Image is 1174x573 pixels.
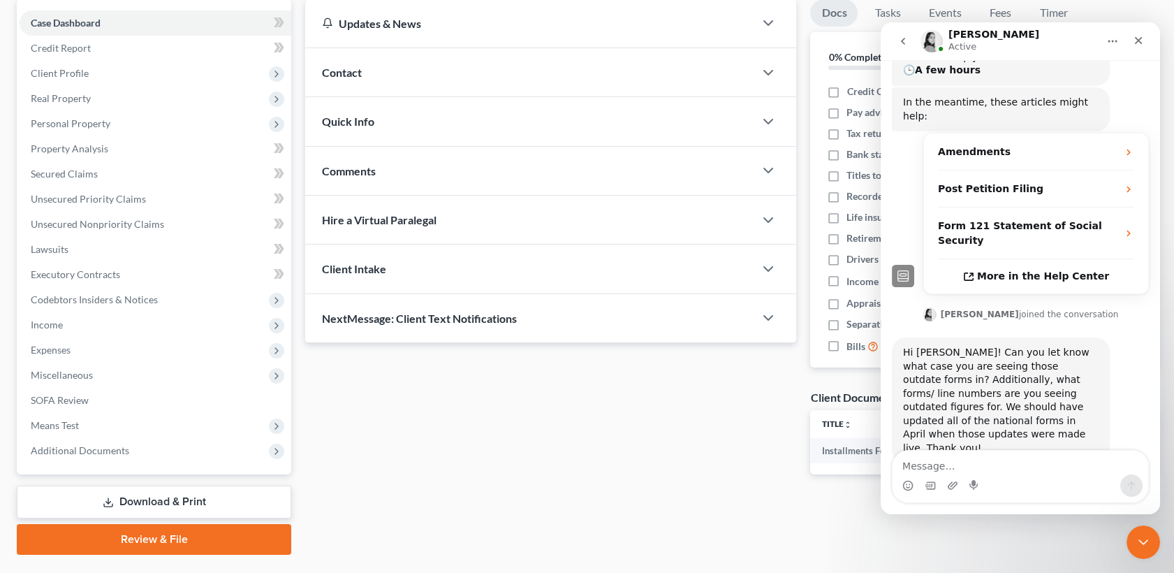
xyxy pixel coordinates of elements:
a: Titleunfold_more [821,419,851,429]
a: Executory Contracts [20,262,291,287]
a: Lawsuits [20,237,291,262]
a: Review & File [17,524,291,555]
div: Client Documents [810,390,900,405]
span: Property Analysis [31,143,108,154]
span: Additional Documents [31,444,129,456]
td: Installments Fee Sheets [810,438,960,463]
span: Income Documents [846,275,930,289]
span: Pay advices [846,106,897,119]
span: Retirement account statements [846,231,982,245]
span: Contact [322,66,362,79]
a: SOFA Review [20,388,291,413]
span: Bills [846,340,865,354]
span: Client Intake [322,262,386,275]
span: Unsecured Priority Claims [31,193,146,205]
iframe: Intercom live chat [881,22,1160,514]
span: Miscellaneous [31,369,93,381]
span: Expenses [31,344,71,356]
span: NextMessage: Client Text Notifications [322,312,517,325]
span: Unsecured Nonpriority Claims [31,218,164,230]
span: Drivers license & social security card [846,252,1006,266]
span: Codebtors Insiders & Notices [31,293,158,305]
span: Quick Info [322,115,374,128]
a: Case Dashboard [20,10,291,36]
span: Titles to motor vehicles [846,168,948,182]
iframe: Intercom live chat [1127,525,1160,559]
span: Executory Contracts [31,268,120,280]
a: Unsecured Priority Claims [20,187,291,212]
span: Appraisal reports [846,296,923,310]
span: Lawsuits [31,243,68,255]
span: Recorded mortgages and deeds [846,189,981,203]
a: Download & Print [17,486,291,518]
span: Real Property [31,92,91,104]
span: Bank statements [846,147,918,161]
span: Life insurance policies [846,210,943,224]
span: Tax returns [846,126,895,140]
a: Unsecured Nonpriority Claims [20,212,291,237]
strong: 0% Completed [828,51,891,63]
span: Comments [322,164,376,177]
span: Income [31,319,63,331]
div: Updates & News [322,16,738,31]
a: Property Analysis [20,136,291,161]
span: Means Test [31,419,79,431]
a: Credit Report [20,36,291,61]
span: Hire a Virtual Paralegal [322,213,436,226]
span: Credit Report [31,42,91,54]
span: Credit Counseling Certificate [846,85,971,99]
span: Client Profile [31,67,89,79]
span: Case Dashboard [31,17,101,29]
span: Personal Property [31,117,110,129]
span: Separation agreements or decrees of divorces [846,317,1044,331]
span: Secured Claims [31,168,98,180]
i: unfold_more [843,421,851,429]
span: SOFA Review [31,394,89,406]
a: Secured Claims [20,161,291,187]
